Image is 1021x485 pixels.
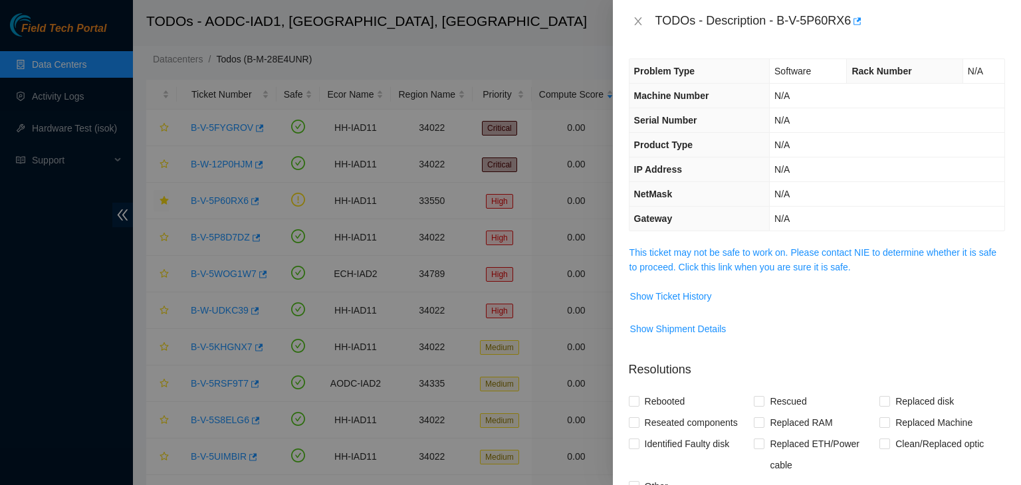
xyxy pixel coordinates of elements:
p: Resolutions [629,350,1005,379]
span: Rebooted [639,391,691,412]
span: Problem Type [634,66,695,76]
button: Show Shipment Details [629,318,727,339]
span: Serial Number [634,115,697,126]
span: Software [774,66,811,76]
span: Replaced ETH/Power cable [764,433,879,476]
span: N/A [774,90,790,101]
span: IP Address [634,164,682,175]
span: Replaced disk [890,391,959,412]
span: Rack Number [851,66,911,76]
span: N/A [774,115,790,126]
span: Machine Number [634,90,709,101]
span: N/A [774,213,790,224]
span: N/A [774,140,790,150]
span: close [633,16,643,27]
button: Show Ticket History [629,286,713,307]
span: Reseated components [639,412,743,433]
span: Product Type [634,140,693,150]
button: Close [629,15,647,28]
span: N/A [774,189,790,199]
span: Rescued [764,391,812,412]
span: Gateway [634,213,673,224]
span: Clean/Replaced optic [890,433,989,454]
span: N/A [968,66,983,76]
span: Replaced RAM [764,412,838,433]
div: TODOs - Description - B-V-5P60RX6 [655,11,1005,32]
span: NetMask [634,189,673,199]
a: This ticket may not be safe to work on. Please contact NIE to determine whether it is safe to pro... [629,247,996,272]
span: N/A [774,164,790,175]
span: Show Ticket History [630,289,712,304]
span: Identified Faulty disk [639,433,735,454]
span: Replaced Machine [890,412,978,433]
span: Show Shipment Details [630,322,727,336]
